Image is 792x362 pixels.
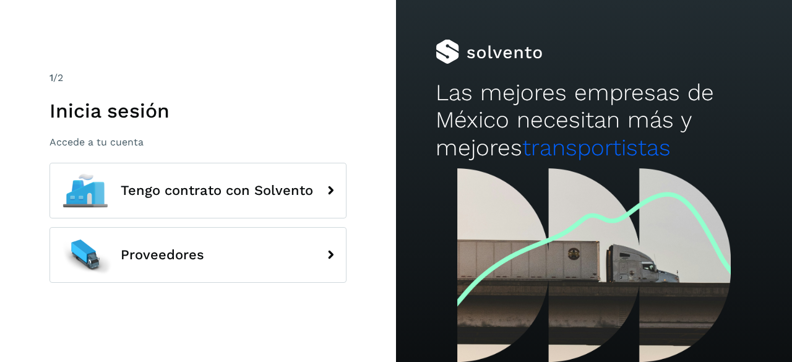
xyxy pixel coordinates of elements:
button: Tengo contrato con Solvento [49,163,346,218]
h2: Las mejores empresas de México necesitan más y mejores [436,79,752,162]
span: 1 [49,72,53,84]
div: /2 [49,71,346,85]
span: transportistas [522,134,671,161]
p: Accede a tu cuenta [49,136,346,148]
button: Proveedores [49,227,346,283]
span: Tengo contrato con Solvento [121,183,313,198]
h1: Inicia sesión [49,99,346,123]
span: Proveedores [121,248,204,262]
